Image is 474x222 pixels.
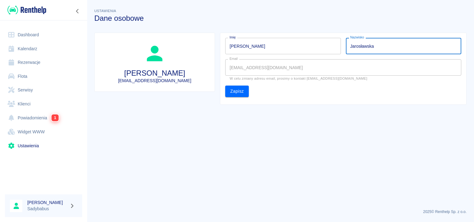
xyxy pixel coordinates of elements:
button: Zwiń nawigację [73,7,82,15]
label: Nazwisko [350,35,364,40]
span: 1 [51,114,59,121]
a: Widget WWW [5,125,82,139]
h3: Dane osobowe [94,14,467,23]
a: Dashboard [5,28,82,42]
span: Ustawienia [94,9,116,13]
a: Flota [5,69,82,83]
p: 2025 © Renthelp Sp. z o.o. [94,209,467,215]
img: Renthelp logo [7,5,46,15]
p: [EMAIL_ADDRESS][DOMAIN_NAME] [118,78,191,84]
h6: [PERSON_NAME] [27,199,67,206]
p: W celu zmiany adresu email, prosimy o kontakt [EMAIL_ADDRESS][DOMAIN_NAME] [230,77,457,81]
a: Ustawienia [5,139,82,153]
label: Email [230,56,238,61]
a: Kalendarz [5,42,82,56]
h3: [PERSON_NAME] [124,69,185,78]
a: Renthelp logo [5,5,46,15]
a: Serwisy [5,83,82,97]
button: Zapisz [225,86,249,97]
label: Imię [230,35,236,40]
a: Powiadomienia1 [5,111,82,125]
a: Rezerwacje [5,55,82,69]
a: Klienci [5,97,82,111]
p: Sadybabus [27,206,67,212]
